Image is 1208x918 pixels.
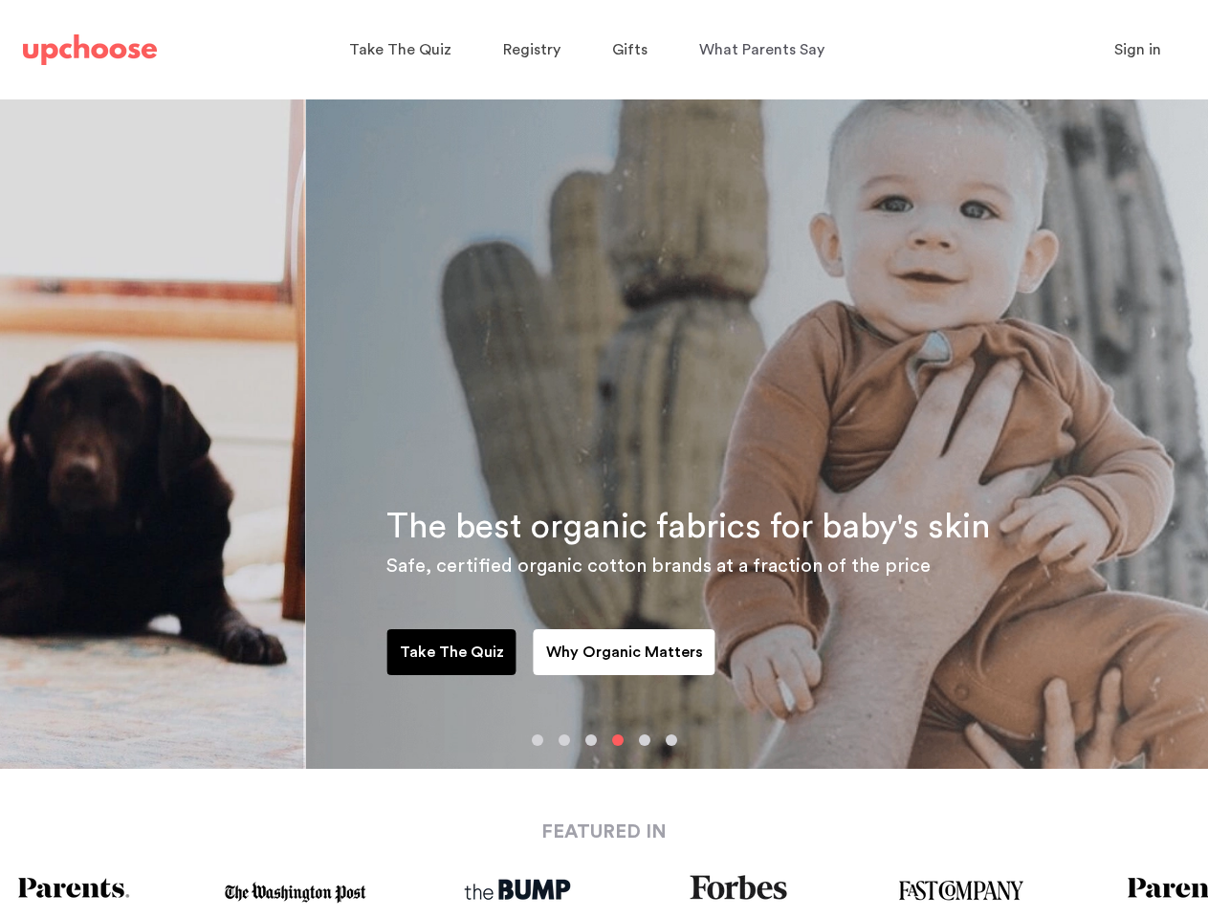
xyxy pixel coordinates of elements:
[1090,31,1185,69] button: Sign in
[349,42,451,57] span: Take The Quiz
[612,42,648,57] span: Gifts
[546,645,703,660] span: Why Organic Matters
[386,505,1137,551] h2: The best organic fabrics for baby's skin
[534,629,715,675] a: Why Organic Matters
[612,32,653,69] a: Gifts
[23,34,157,65] img: UpChoose
[349,32,457,69] a: Take The Quiz
[541,822,667,841] strong: FEATURED IN
[387,629,516,675] a: Take The Quiz
[1114,42,1161,57] span: Sign in
[503,32,566,69] a: Registry
[699,32,830,69] a: What Parents Say
[699,42,824,57] span: What Parents Say
[23,31,157,70] a: UpChoose
[503,42,560,57] span: Registry
[400,641,504,664] p: Take The Quiz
